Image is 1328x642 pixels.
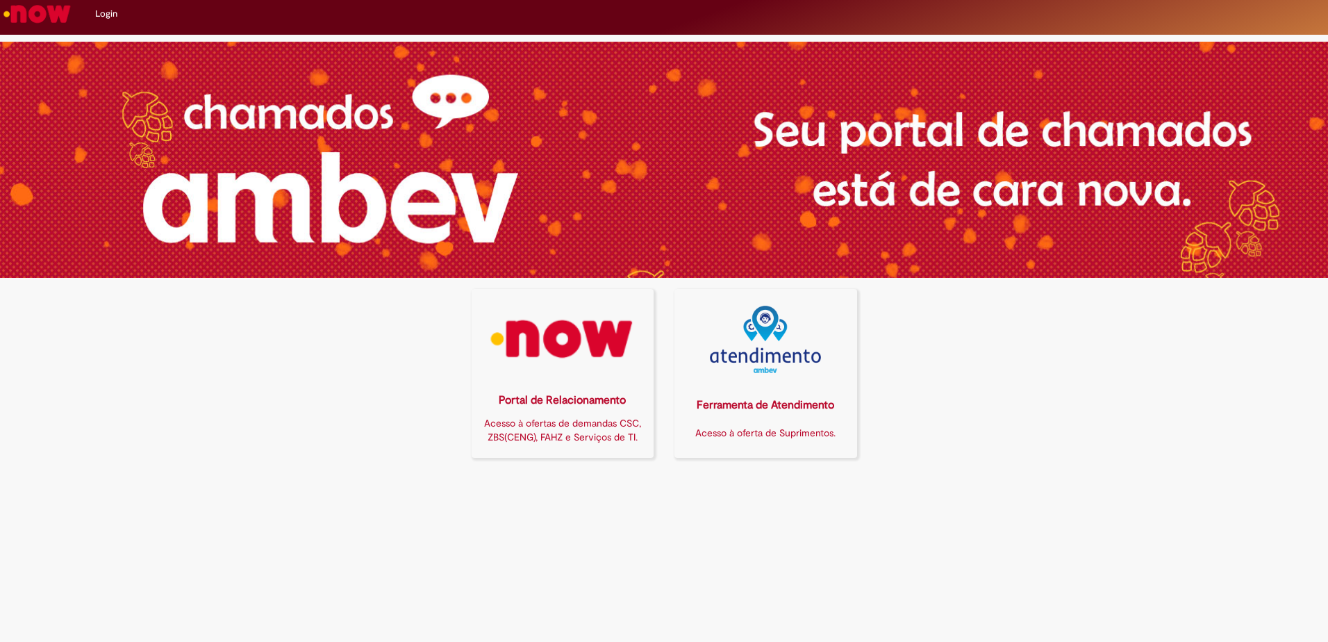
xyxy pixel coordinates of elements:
[683,397,849,413] div: Ferramenta de Atendimento
[480,306,645,373] img: logo_now.png
[674,289,857,458] a: Ferramenta de Atendimento Acesso à oferta de Suprimentos.
[480,393,646,409] div: Portal de Relacionamento
[710,306,821,373] img: logo_atentdimento.png
[480,416,646,444] div: Acesso à ofertas de demandas CSC, ZBS(CENG), FAHZ e Serviços de TI.
[472,289,654,458] a: Portal de Relacionamento Acesso à ofertas de demandas CSC, ZBS(CENG), FAHZ e Serviços de TI.
[683,426,849,440] div: Acesso à oferta de Suprimentos.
